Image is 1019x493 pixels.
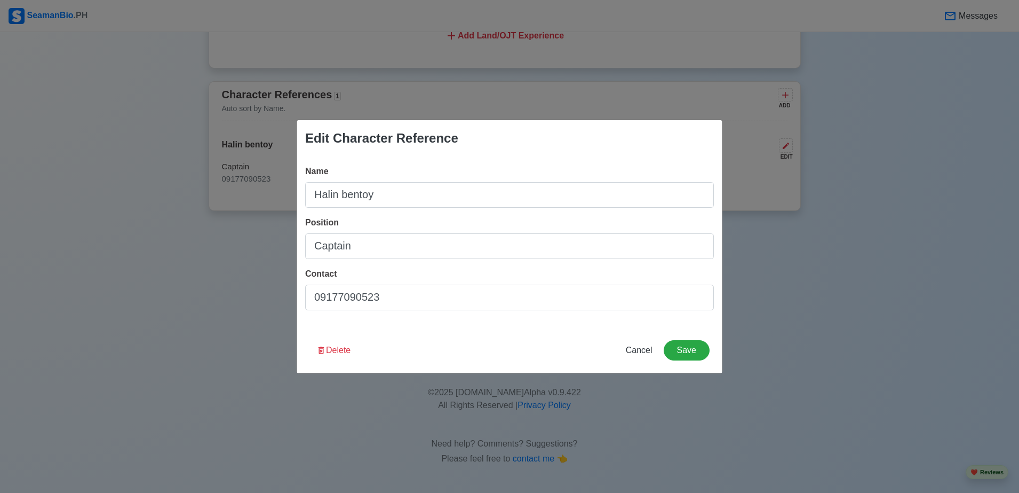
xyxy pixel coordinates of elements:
[305,129,458,148] div: Edit Character Reference
[619,340,659,361] button: Cancel
[626,346,652,355] span: Cancel
[305,233,714,259] input: Ex: Captain
[309,340,357,361] button: Delete
[305,285,714,310] input: Email or Phone
[305,182,714,208] input: Type name here...
[305,167,329,176] span: Name
[305,218,339,227] span: Position
[664,340,710,361] button: Save
[305,269,337,278] span: Contact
